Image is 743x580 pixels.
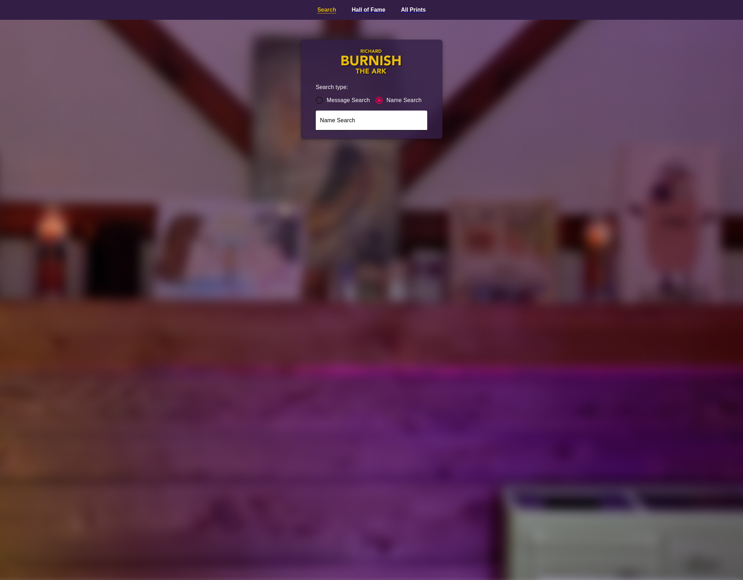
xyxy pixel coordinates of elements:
[352,7,385,13] p: Hall of Fame
[401,1,426,19] a: All Prints
[317,7,336,13] p: Search
[387,96,422,105] span: Name Search
[327,96,370,105] span: Message Search
[316,84,428,90] label: Search type:
[352,1,385,19] a: Hall of Fame
[401,7,426,13] p: All Prints
[340,48,404,79] img: Logo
